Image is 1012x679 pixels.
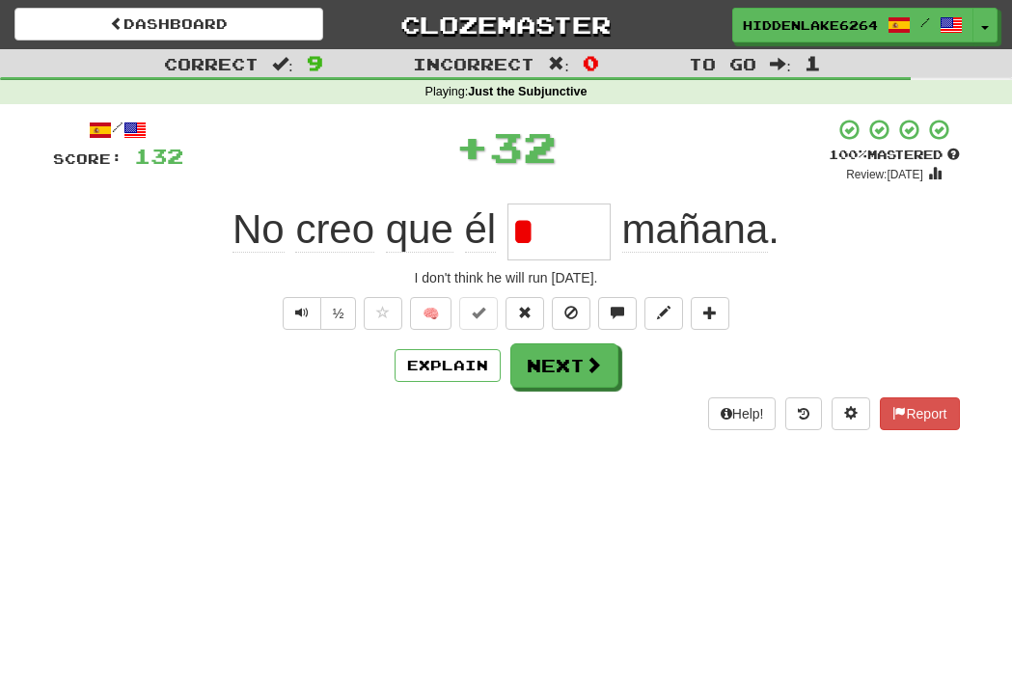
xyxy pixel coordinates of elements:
button: Report [880,397,959,430]
span: 9 [307,51,323,74]
div: I don't think he will run [DATE]. [53,268,960,287]
span: 0 [583,51,599,74]
a: Dashboard [14,8,323,41]
small: Review: [DATE] [846,168,923,181]
span: 32 [489,122,557,171]
button: Set this sentence to 100% Mastered (alt+m) [459,297,498,330]
button: Help! [708,397,777,430]
button: Add to collection (alt+a) [691,297,729,330]
span: / [920,15,930,29]
button: Explain [395,349,501,382]
span: 100 % [829,147,867,162]
strong: Just the Subjunctive [468,85,587,98]
a: HiddenLake6264 / [732,8,973,42]
span: Correct [164,54,259,73]
button: 🧠 [410,297,451,330]
div: / [53,118,183,142]
span: creo [295,206,374,253]
button: ½ [320,297,357,330]
button: Reset to 0% Mastered (alt+r) [506,297,544,330]
span: + [455,118,489,176]
div: Mastered [829,147,960,164]
button: Round history (alt+y) [785,397,822,430]
button: Ignore sentence (alt+i) [552,297,590,330]
div: Text-to-speech controls [279,297,357,330]
button: Edit sentence (alt+d) [644,297,683,330]
button: Next [510,343,618,388]
span: 132 [134,144,183,168]
span: : [770,56,791,72]
span: No [232,206,285,253]
span: Score: [53,150,123,167]
a: Clozemaster [352,8,661,41]
span: HiddenLake6264 [743,16,878,34]
span: mañana [622,206,769,253]
button: Discuss sentence (alt+u) [598,297,637,330]
button: Favorite sentence (alt+f) [364,297,402,330]
span: Incorrect [413,54,534,73]
span: . [611,206,780,253]
button: Play sentence audio (ctl+space) [283,297,321,330]
span: To go [689,54,756,73]
span: él [465,206,497,253]
span: 1 [805,51,821,74]
span: : [272,56,293,72]
span: : [548,56,569,72]
span: que [386,206,453,253]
